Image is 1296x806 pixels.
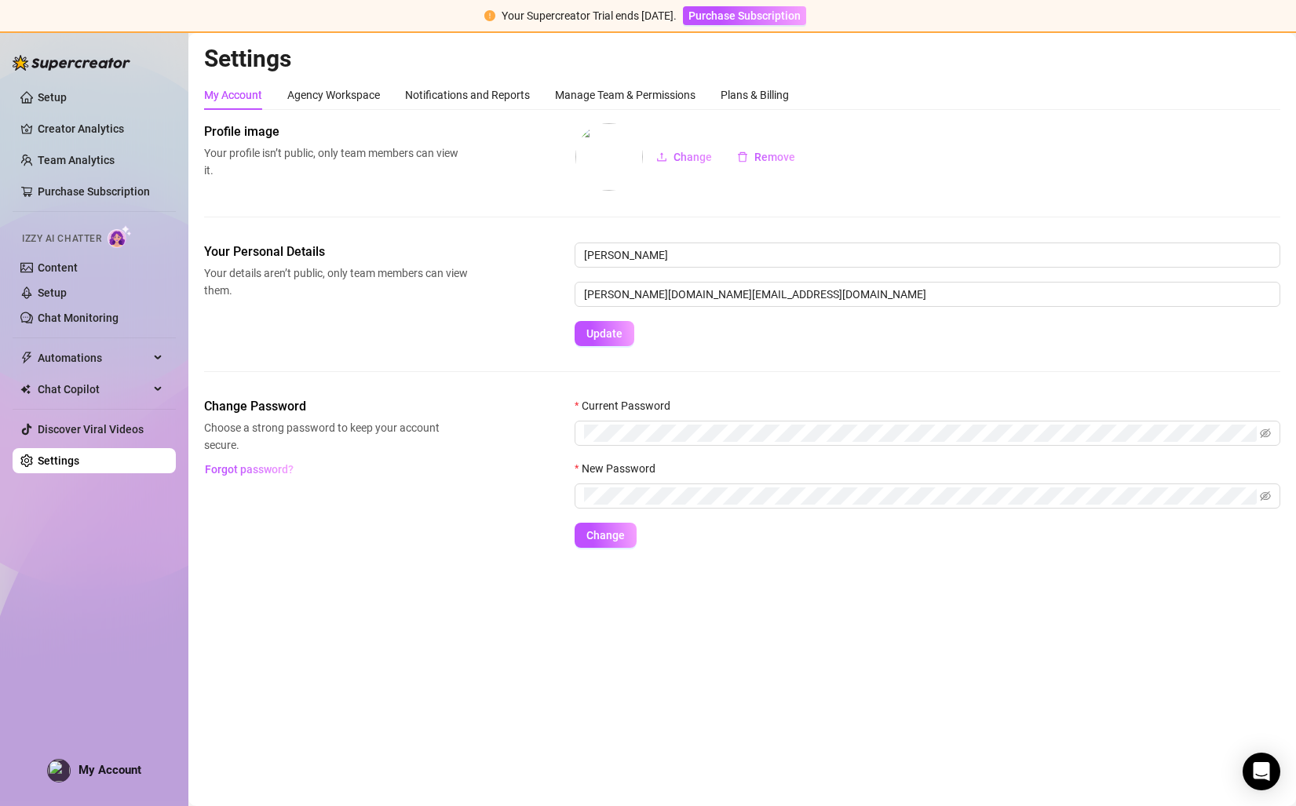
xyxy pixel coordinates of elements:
span: upload [656,151,667,162]
span: My Account [78,763,141,777]
span: Your profile isn’t public, only team members can view it. [204,144,468,179]
span: Automations [38,345,149,370]
a: Settings [38,454,79,467]
button: Change [575,523,637,548]
span: Change Password [204,397,468,416]
span: Purchase Subscription [688,9,801,22]
span: Remove [754,151,795,163]
label: Current Password [575,397,681,414]
div: My Account [204,86,262,104]
img: Chat Copilot [20,384,31,395]
a: Chat Monitoring [38,312,119,324]
a: Creator Analytics [38,116,163,141]
img: logo-BBDzfeDw.svg [13,55,130,71]
span: Izzy AI Chatter [22,232,101,246]
input: New Password [584,487,1257,505]
span: Change [674,151,712,163]
button: Purchase Subscription [683,6,806,25]
div: Plans & Billing [721,86,789,104]
img: profilePics%2FYwEhqt94KcWg9kAgC5RcWAEvzIU2.png [575,123,643,191]
input: Enter name [575,243,1280,268]
button: Update [575,321,634,346]
div: Open Intercom Messenger [1243,753,1280,790]
input: Current Password [584,425,1257,442]
span: eye-invisible [1260,491,1271,501]
span: Your Supercreator Trial ends [DATE]. [502,9,677,22]
span: Update [586,327,622,340]
div: Notifications and Reports [405,86,530,104]
span: Choose a strong password to keep your account secure. [204,419,468,454]
span: Chat Copilot [38,377,149,402]
div: Agency Workspace [287,86,380,104]
img: profilePics%2FYwEhqt94KcWg9kAgC5RcWAEvzIU2.png [48,760,70,782]
span: thunderbolt [20,352,33,364]
a: Discover Viral Videos [38,423,144,436]
span: Profile image [204,122,468,141]
span: eye-invisible [1260,428,1271,439]
a: Purchase Subscription [38,185,150,198]
span: Your details aren’t public, only team members can view them. [204,264,468,299]
span: Your Personal Details [204,243,468,261]
a: Team Analytics [38,154,115,166]
div: Manage Team & Permissions [555,86,695,104]
a: Setup [38,286,67,299]
a: Content [38,261,78,274]
span: delete [737,151,748,162]
input: Enter new email [575,282,1280,307]
label: New Password [575,460,666,477]
button: Change [644,144,725,170]
a: Purchase Subscription [683,9,806,22]
span: exclamation-circle [484,10,495,21]
img: AI Chatter [108,225,132,248]
h2: Settings [204,44,1280,74]
a: Setup [38,91,67,104]
span: Change [586,529,625,542]
button: Forgot password? [204,457,294,482]
span: Forgot password? [205,463,294,476]
button: Remove [725,144,808,170]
